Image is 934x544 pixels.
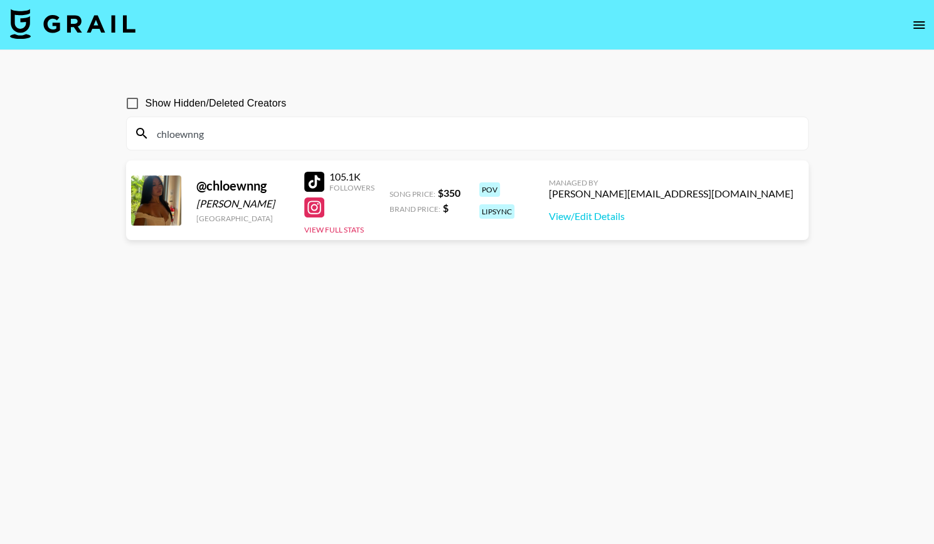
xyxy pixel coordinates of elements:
[443,202,448,214] strong: $
[149,123,800,144] input: Search by User Name
[549,187,793,200] div: [PERSON_NAME][EMAIL_ADDRESS][DOMAIN_NAME]
[10,9,135,39] img: Grail Talent
[906,13,931,38] button: open drawer
[390,204,440,214] span: Brand Price:
[438,187,460,199] strong: $ 350
[390,189,435,199] span: Song Price:
[549,178,793,187] div: Managed By
[329,170,374,183] div: 105.1K
[196,197,289,210] div: [PERSON_NAME]
[329,183,374,192] div: Followers
[479,204,514,219] div: lipsync
[196,178,289,194] div: @ chloewnng
[146,96,287,111] span: Show Hidden/Deleted Creators
[304,225,364,234] button: View Full Stats
[479,182,500,197] div: pov
[549,210,793,222] a: View/Edit Details
[196,214,289,223] div: [GEOGRAPHIC_DATA]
